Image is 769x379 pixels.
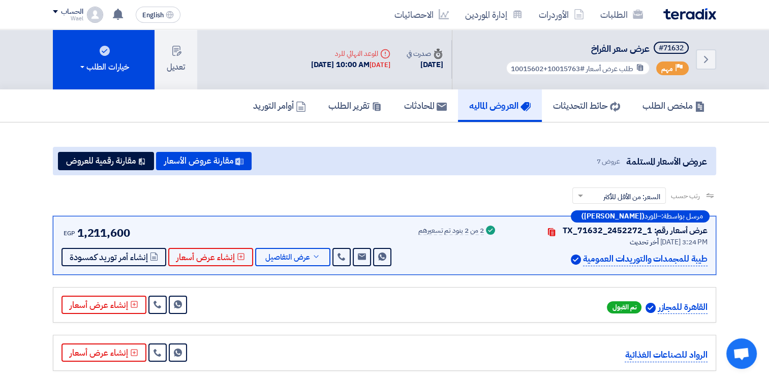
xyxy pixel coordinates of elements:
div: الحساب [61,8,83,16]
span: طلب عرض أسعار [586,64,633,74]
p: طيبة للمجمدات والتوريدات العمومية [583,252,708,266]
a: إدارة الموردين [457,3,531,26]
div: 2 من 2 بنود تم تسعيرهم [418,227,484,235]
a: الأوردرات [531,3,592,26]
h5: حائط التحديثات [553,100,620,111]
span: عرض سعر الفراخ [591,42,650,55]
button: خيارات الطلب [53,29,155,89]
img: Verified Account [571,255,581,265]
div: خيارات الطلب [78,61,129,73]
div: [DATE] [370,60,390,70]
a: تقرير الطلب [317,89,393,122]
span: 1,211,600 [77,225,130,241]
span: السعر: من الأقل للأكثر [603,192,660,202]
img: Verified Account [645,303,656,313]
a: الطلبات [592,3,651,26]
span: #10015763+10015602 [511,64,585,74]
button: إنشاء أمر توريد كمسودة [61,248,166,266]
h5: ملخص الطلب [642,100,705,111]
span: المورد [644,213,657,220]
a: الاحصائيات [386,3,457,26]
button: تعديل [155,29,197,89]
a: العروض الماليه [458,89,542,122]
button: إنشاء عرض أسعار [61,296,146,314]
div: – [571,210,710,223]
span: تم القبول [607,301,641,313]
button: مقارنة رقمية للعروض [58,152,154,170]
span: [DATE] 3:24 PM [660,237,708,247]
a: ملخص الطلب [631,89,716,122]
span: إنشاء أمر توريد كمسودة [70,254,148,261]
span: English [142,12,164,19]
div: [DATE] [407,59,443,71]
img: Teradix logo [663,8,716,20]
a: حائط التحديثات [542,89,631,122]
a: المحادثات [393,89,458,122]
div: صدرت في [407,48,443,59]
div: Open chat [726,338,757,369]
p: الرواد للصناعات الغذائية [625,349,708,362]
span: إنشاء عرض أسعار [176,254,235,261]
b: ([PERSON_NAME]) [581,213,644,220]
a: أوامر التوريد [242,89,317,122]
span: عرض التفاصيل [265,254,310,261]
div: Wael [53,16,83,21]
span: مهم [661,64,673,74]
button: إنشاء عرض أسعار [168,248,253,266]
span: رتب حسب [671,191,700,201]
div: عرض أسعار رقم: TX_71632_2452272_1 [563,225,708,237]
span: EGP [64,229,75,238]
button: عرض التفاصيل [255,248,330,266]
h5: المحادثات [404,100,447,111]
button: مقارنة عروض الأسعار [156,152,252,170]
p: القاهرة للمجازر [658,301,708,314]
div: [DATE] 10:00 AM [311,59,390,71]
h5: تقرير الطلب [328,100,382,111]
img: profile_test.png [87,7,103,23]
div: #71632 [659,45,684,52]
span: عروض الأسعار المستلمة [626,154,707,168]
span: أخر تحديث [629,237,658,247]
span: عروض 7 [596,156,620,167]
h5: العروض الماليه [469,100,531,111]
button: English [136,7,180,23]
span: مرسل بواسطة: [661,213,703,220]
h5: عرض سعر الفراخ [504,42,691,56]
div: الموعد النهائي للرد [311,48,390,59]
h5: أوامر التوريد [253,100,306,111]
button: إنشاء عرض أسعار [61,343,146,362]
